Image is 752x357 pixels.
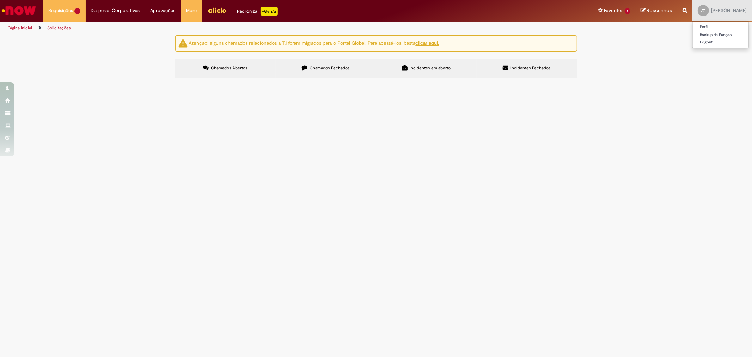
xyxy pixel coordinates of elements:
[693,23,748,31] a: Perfil
[211,65,247,71] span: Chamados Abertos
[47,25,71,31] a: Solicitações
[1,4,37,18] img: ServiceNow
[625,8,630,14] span: 1
[186,7,197,14] span: More
[208,5,227,16] img: click_logo_yellow_360x200.png
[604,7,623,14] span: Favoritos
[510,65,551,71] span: Incidentes Fechados
[647,7,672,14] span: Rascunhos
[641,7,672,14] a: Rascunhos
[237,7,278,16] div: Padroniza
[91,7,140,14] span: Despesas Corporativas
[310,65,350,71] span: Chamados Fechados
[416,40,439,46] a: clicar aqui.
[711,7,747,13] span: [PERSON_NAME]
[74,8,80,14] span: 3
[5,22,496,35] ul: Trilhas de página
[189,40,439,46] ng-bind-html: Atenção: alguns chamados relacionados a T.I foram migrados para o Portal Global. Para acessá-los,...
[410,65,451,71] span: Incidentes em aberto
[702,8,705,13] span: AT
[151,7,176,14] span: Aprovações
[693,38,748,46] a: Logout
[261,7,278,16] p: +GenAi
[8,25,32,31] a: Página inicial
[48,7,73,14] span: Requisições
[693,31,748,39] a: Backup de Função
